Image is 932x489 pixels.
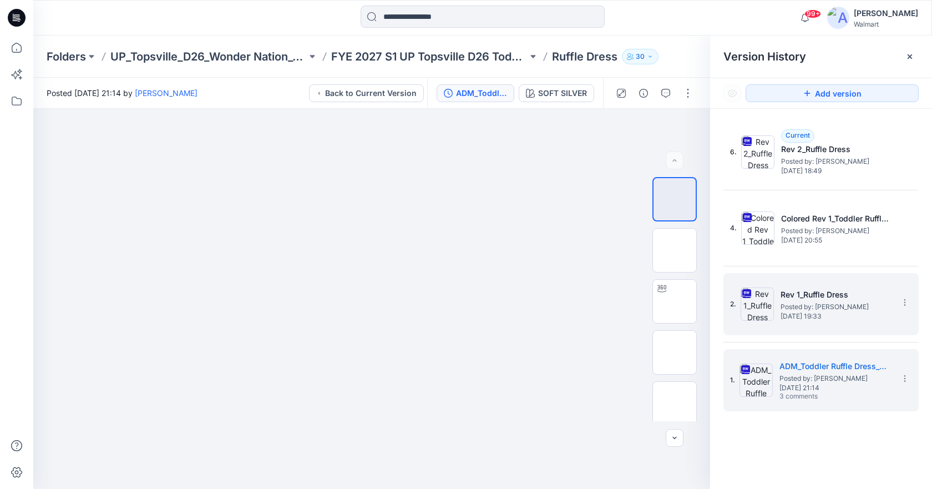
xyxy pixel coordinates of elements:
[47,87,197,99] span: Posted [DATE] 21:14 by
[781,225,892,236] span: Posted by: Gwen Hine
[781,312,892,320] span: [DATE] 19:33
[456,87,507,99] div: ADM_Toddler Ruffle Dress_KTD05571
[854,7,918,20] div: [PERSON_NAME]
[741,135,774,169] img: Rev 2_Ruffle Dress
[781,156,892,167] span: Posted by: Gwen Hine
[309,84,424,102] button: Back to Current Version
[779,384,890,392] span: [DATE] 21:14
[781,167,892,175] span: [DATE] 18:49
[730,299,736,309] span: 2.
[110,49,307,64] a: UP_Topsville_D26_Wonder Nation_Toddler Girl
[781,212,892,225] h5: Colored Rev 1_Toddler Ruffle Dress
[723,84,741,102] button: Show Hidden Versions
[781,236,892,244] span: [DATE] 20:55
[538,87,587,99] div: SOFT SILVER
[779,360,890,373] h5: ADM_Toddler Ruffle Dress_KTD05571
[723,50,806,63] span: Version History
[622,49,659,64] button: 30
[519,84,594,102] button: SOFT SILVER
[854,20,918,28] div: Walmart
[804,9,821,18] span: 99+
[827,7,849,29] img: avatar
[905,52,914,61] button: Close
[552,49,617,64] p: Ruffle Dress
[331,49,528,64] a: FYE 2027 S1 UP Topsville D26 Toddler Girl Wonder Nation
[741,211,774,245] img: Colored Rev 1_Toddler Ruffle Dress
[741,288,774,321] img: Rev 1_Ruffle Dress
[739,364,773,397] img: ADM_Toddler Ruffle Dress_KTD05571
[635,84,652,102] button: Details
[781,143,892,156] h5: Rev 2_Ruffle Dress
[636,51,645,63] p: 30
[135,88,197,98] a: [PERSON_NAME]
[779,392,857,401] span: 3 comments
[47,49,86,64] a: Folders
[746,84,919,102] button: Add version
[730,147,737,157] span: 6.
[786,131,810,139] span: Current
[781,288,892,301] h5: Rev 1_Ruffle Dress
[437,84,514,102] button: ADM_Toddler Ruffle Dress_KTD05571
[781,301,892,312] span: Posted by: Gwen Hine
[730,223,737,233] span: 4.
[730,375,735,385] span: 1.
[779,373,890,384] span: Posted by: Gwen Hine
